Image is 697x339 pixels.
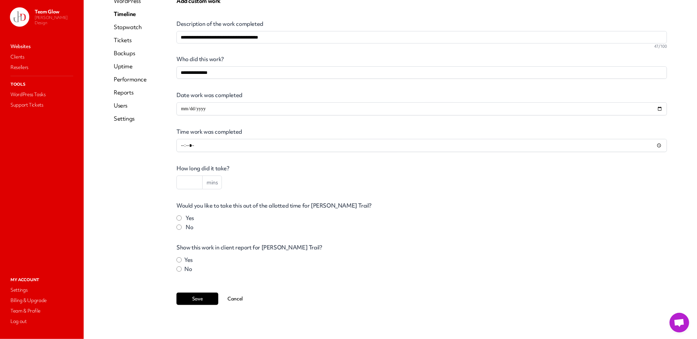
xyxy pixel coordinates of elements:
a: Support Tickets [9,100,75,110]
p: My Account [9,276,75,284]
label: Yes [184,256,193,264]
a: Billing & Upgrade [9,296,75,305]
a: Settings [9,285,75,295]
label: Who did this work? [176,56,667,62]
label: Yes [186,214,194,222]
label: No [184,265,192,273]
label: No [186,223,193,231]
label: Show this work in client report for [PERSON_NAME] Trail? [176,244,667,251]
span: mins [203,176,222,189]
label: Description of the work completed [176,18,667,27]
a: Performance [114,76,147,83]
a: Settings [114,115,147,123]
label: Date work was completed [176,92,667,98]
a: Team & Profile [9,306,75,315]
a: Stopwatch [114,23,147,31]
a: Users [114,102,147,110]
button: Cancel [222,293,248,305]
label: How long did it take? [176,165,667,172]
a: Websites [9,42,75,51]
p: [PERSON_NAME] Design [35,15,78,25]
a: Tickets [114,36,147,44]
a: Timeline [114,10,147,18]
a: Resellers [9,63,75,72]
a: Backups [114,49,147,57]
a: Reports [114,89,147,96]
p: Team Glow [35,8,78,15]
button: Save [176,293,218,305]
label: Time work was completed [176,128,667,135]
p: Tools [9,80,75,89]
div: 47/100 [176,43,667,49]
a: Clients [9,52,75,61]
a: Open chat [670,313,689,332]
a: Log out [9,317,75,326]
a: WordPress Tasks [9,90,75,99]
p: Would you like to take this out of the allotted time for [PERSON_NAME] Trail? [176,202,667,209]
a: Uptime [114,62,147,70]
